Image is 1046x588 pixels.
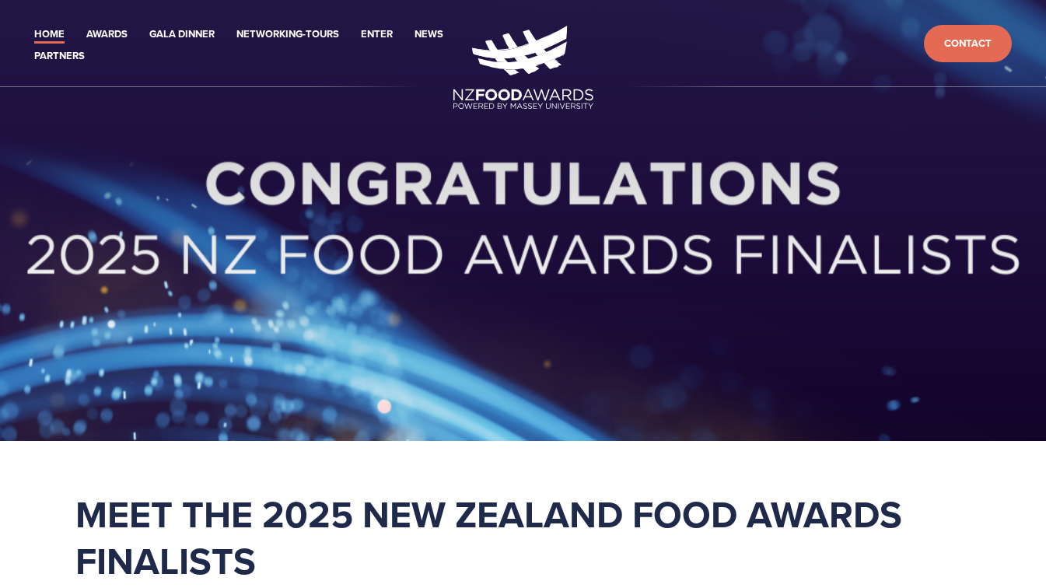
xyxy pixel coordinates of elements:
[86,26,128,44] a: Awards
[34,26,65,44] a: Home
[34,47,85,65] a: Partners
[415,26,443,44] a: News
[236,26,339,44] a: Networking-Tours
[149,26,215,44] a: Gala Dinner
[924,25,1012,63] a: Contact
[361,26,393,44] a: Enter
[75,487,911,588] strong: Meet the 2025 New Zealand Food Awards Finalists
